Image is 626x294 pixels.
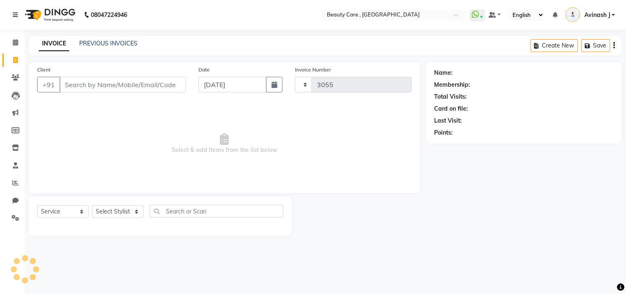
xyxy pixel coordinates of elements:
label: Invoice Number [295,66,331,73]
label: Client [37,66,50,73]
a: PREVIOUS INVOICES [79,40,137,47]
input: Search or Scan [150,205,283,218]
img: Avinash J [566,7,580,22]
button: Create New [531,39,578,52]
a: INVOICE [39,36,69,51]
img: logo [21,3,78,26]
button: Save [581,39,610,52]
div: Last Visit: [435,116,462,125]
span: Select & add items from the list below [37,102,412,185]
button: +91 [37,77,60,92]
span: Avinash J [584,11,610,19]
div: Name: [435,69,453,77]
label: Date [198,66,210,73]
b: 08047224946 [91,3,127,26]
div: Total Visits: [435,92,467,101]
input: Search by Name/Mobile/Email/Code [59,77,186,92]
div: Points: [435,128,453,137]
div: Membership: [435,81,470,89]
div: Card on file: [435,104,468,113]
